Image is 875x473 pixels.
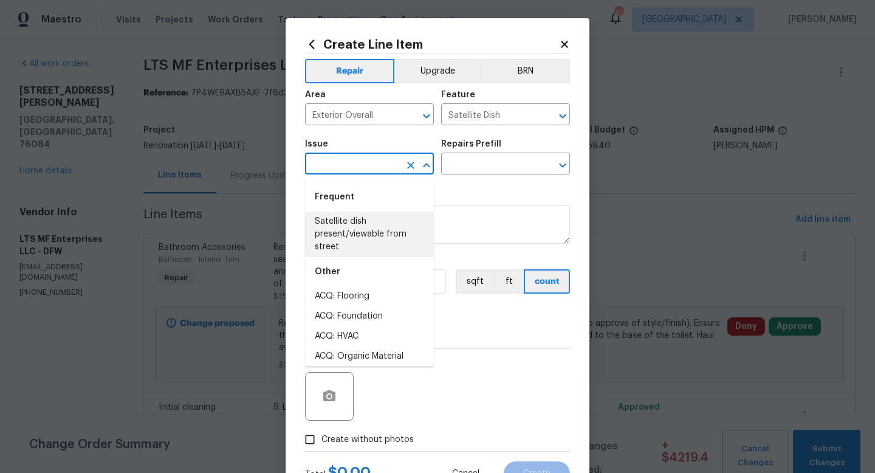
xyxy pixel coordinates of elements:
[441,140,501,148] h5: Repairs Prefill
[305,347,434,367] li: ACQ: Organic Material
[554,108,571,125] button: Open
[441,91,475,99] h5: Feature
[305,326,434,347] li: ACQ: HVAC
[305,91,326,99] h5: Area
[305,212,434,257] li: Satellite dish present/viewable from street
[305,257,434,286] div: Other
[554,157,571,174] button: Open
[456,269,493,294] button: sqft
[524,269,570,294] button: count
[305,140,328,148] h5: Issue
[305,38,559,51] h2: Create Line Item
[305,367,434,387] li: ACQ: Paint
[418,157,435,174] button: Close
[481,59,570,83] button: BRN
[321,433,414,446] span: Create without photos
[402,157,419,174] button: Clear
[305,59,394,83] button: Repair
[493,269,524,294] button: ft
[305,306,434,326] li: ACQ: Foundation
[394,59,481,83] button: Upgrade
[305,286,434,306] li: ACQ: Flooring
[305,182,434,212] div: Frequent
[418,108,435,125] button: Open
